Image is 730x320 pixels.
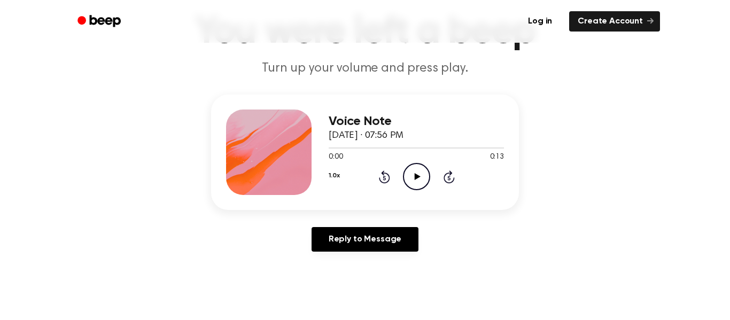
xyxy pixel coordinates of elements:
[329,131,403,141] span: [DATE] · 07:56 PM
[329,167,339,185] button: 1.0x
[312,227,418,252] a: Reply to Message
[569,11,660,32] a: Create Account
[329,152,343,163] span: 0:00
[160,60,570,77] p: Turn up your volume and press play.
[490,152,504,163] span: 0:13
[70,11,130,32] a: Beep
[517,9,563,34] a: Log in
[329,114,504,129] h3: Voice Note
